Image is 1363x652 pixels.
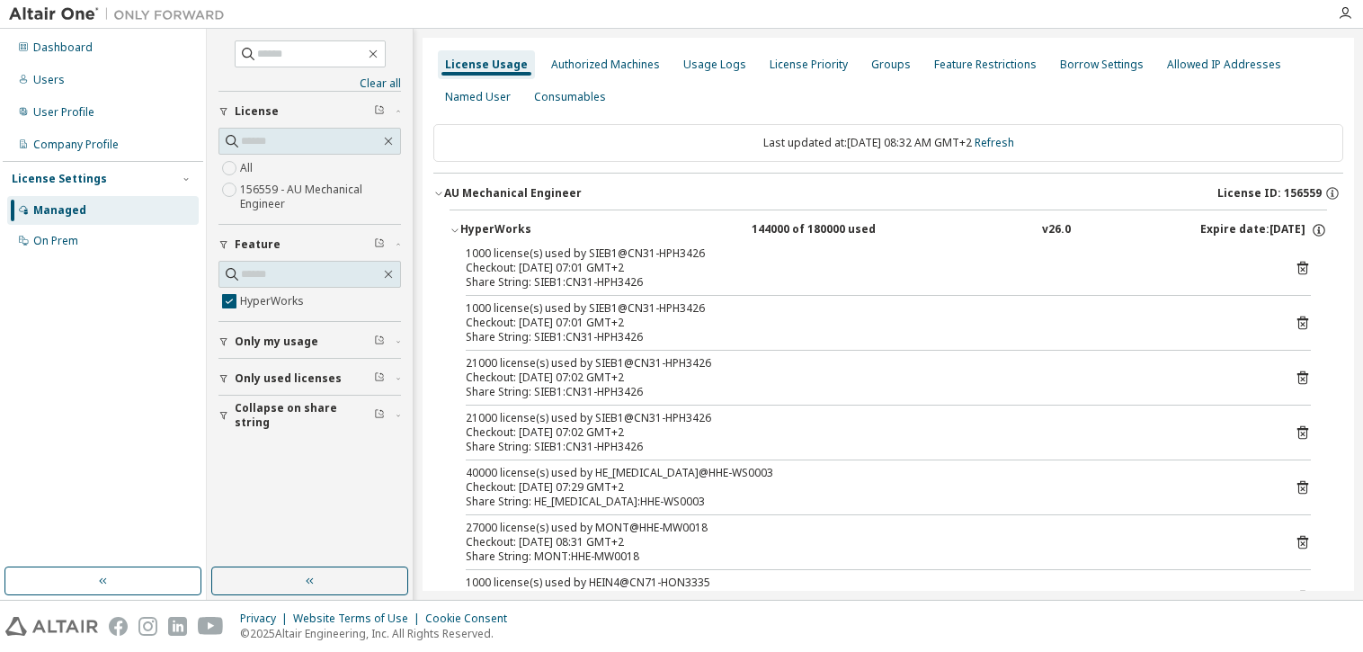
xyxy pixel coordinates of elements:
[433,174,1343,213] button: AU Mechanical EngineerLicense ID: 156559
[466,495,1268,509] div: Share String: HE_[MEDICAL_DATA]:HHE-WS0003
[466,246,1268,261] div: 1000 license(s) used by SIEB1@CN31-HPH3426
[934,58,1037,72] div: Feature Restrictions
[444,186,582,201] div: AU Mechanical Engineer
[218,322,401,362] button: Only my usage
[466,521,1268,535] div: 27000 license(s) used by MONT@HHE-MW0018
[466,330,1268,344] div: Share String: SIEB1:CN31-HPH3426
[466,535,1268,549] div: Checkout: [DATE] 08:31 GMT+2
[1167,58,1281,72] div: Allowed IP Addresses
[218,92,401,131] button: License
[445,90,511,104] div: Named User
[293,612,425,626] div: Website Terms of Use
[109,617,128,636] img: facebook.svg
[374,237,385,252] span: Clear filter
[374,371,385,386] span: Clear filter
[218,225,401,264] button: Feature
[374,335,385,349] span: Clear filter
[1060,58,1144,72] div: Borrow Settings
[33,73,65,87] div: Users
[466,440,1268,454] div: Share String: SIEB1:CN31-HPH3426
[240,157,256,179] label: All
[1200,222,1327,238] div: Expire date: [DATE]
[752,222,913,238] div: 144000 of 180000 used
[466,466,1268,480] div: 40000 license(s) used by HE_[MEDICAL_DATA]@HHE-WS0003
[466,275,1268,290] div: Share String: SIEB1:CN31-HPH3426
[433,124,1343,162] div: Last updated at: [DATE] 08:32 AM GMT+2
[466,425,1268,440] div: Checkout: [DATE] 07:02 GMT+2
[235,335,318,349] span: Only my usage
[9,5,234,23] img: Altair One
[466,576,1268,590] div: 1000 license(s) used by HEIN4@CN71-HON3335
[534,90,606,104] div: Consumables
[551,58,660,72] div: Authorized Machines
[12,172,107,186] div: License Settings
[425,612,518,626] div: Cookie Consent
[466,385,1268,399] div: Share String: SIEB1:CN31-HPH3426
[466,411,1268,425] div: 21000 license(s) used by SIEB1@CN31-HPH3426
[235,401,374,430] span: Collapse on share string
[33,105,94,120] div: User Profile
[33,234,78,248] div: On Prem
[466,590,1268,604] div: Checkout: [DATE] 07:29 GMT+2
[240,290,307,312] label: HyperWorks
[168,617,187,636] img: linkedin.svg
[5,617,98,636] img: altair_logo.svg
[33,203,86,218] div: Managed
[33,40,93,55] div: Dashboard
[138,617,157,636] img: instagram.svg
[466,356,1268,371] div: 21000 license(s) used by SIEB1@CN31-HPH3426
[466,316,1268,330] div: Checkout: [DATE] 07:01 GMT+2
[466,549,1268,564] div: Share String: MONT:HHE-MW0018
[218,396,401,435] button: Collapse on share string
[235,104,279,119] span: License
[466,480,1268,495] div: Checkout: [DATE] 07:29 GMT+2
[218,359,401,398] button: Only used licenses
[683,58,746,72] div: Usage Logs
[770,58,848,72] div: License Priority
[374,408,385,423] span: Clear filter
[1042,222,1071,238] div: v26.0
[235,371,342,386] span: Only used licenses
[240,612,293,626] div: Privacy
[1217,186,1322,201] span: License ID: 156559
[198,617,224,636] img: youtube.svg
[466,301,1268,316] div: 1000 license(s) used by SIEB1@CN31-HPH3426
[33,138,119,152] div: Company Profile
[450,210,1327,250] button: HyperWorks144000 of 180000 usedv26.0Expire date:[DATE]
[466,261,1268,275] div: Checkout: [DATE] 07:01 GMT+2
[218,76,401,91] a: Clear all
[235,237,281,252] span: Feature
[240,179,401,215] label: 156559 - AU Mechanical Engineer
[871,58,911,72] div: Groups
[975,135,1014,150] a: Refresh
[466,371,1268,385] div: Checkout: [DATE] 07:02 GMT+2
[460,222,622,238] div: HyperWorks
[240,626,518,641] p: © 2025 Altair Engineering, Inc. All Rights Reserved.
[374,104,385,119] span: Clear filter
[445,58,528,72] div: License Usage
